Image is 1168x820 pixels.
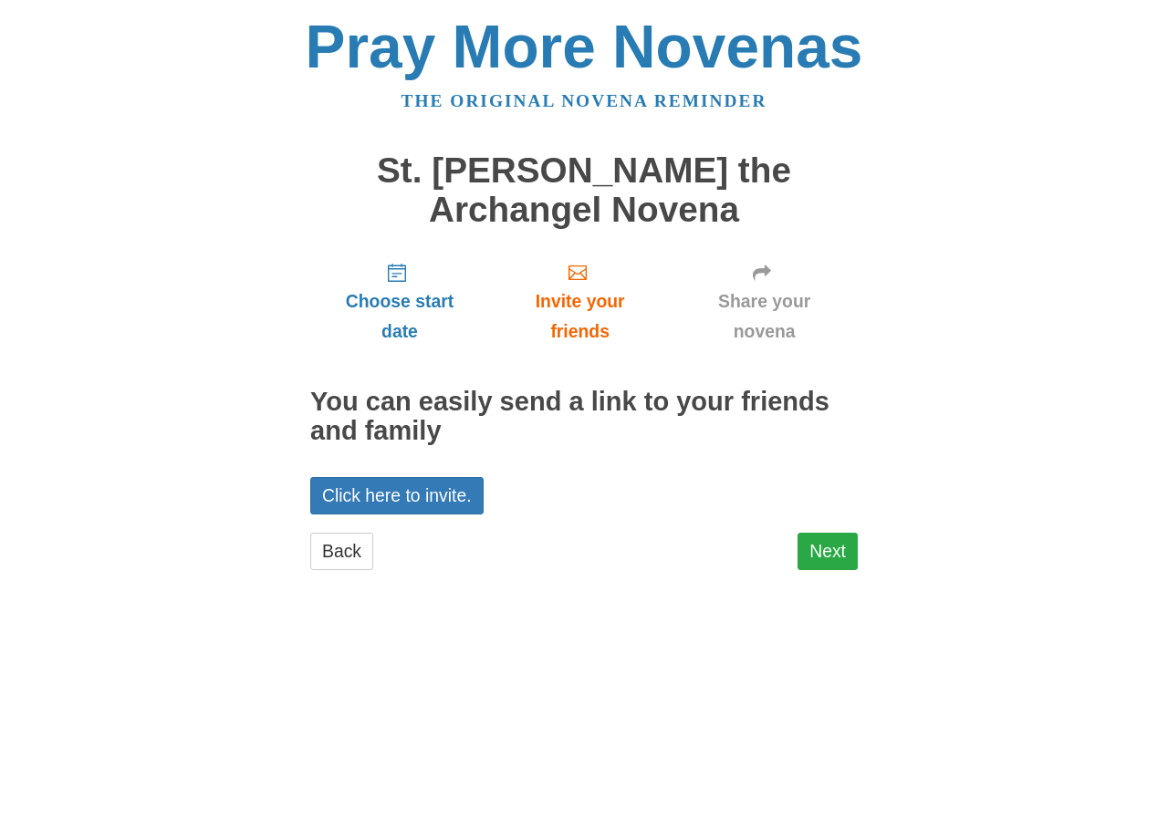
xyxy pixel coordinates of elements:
[310,247,489,356] a: Choose start date
[310,533,373,570] a: Back
[310,388,858,446] h2: You can easily send a link to your friends and family
[401,91,767,110] a: The original novena reminder
[798,533,858,570] a: Next
[489,247,671,356] a: Invite your friends
[507,286,652,347] span: Invite your friends
[671,247,858,356] a: Share your novena
[689,286,839,347] span: Share your novena
[310,477,484,514] a: Click here to invite.
[328,286,471,347] span: Choose start date
[310,151,858,229] h1: St. [PERSON_NAME] the Archangel Novena
[306,13,863,80] a: Pray More Novenas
